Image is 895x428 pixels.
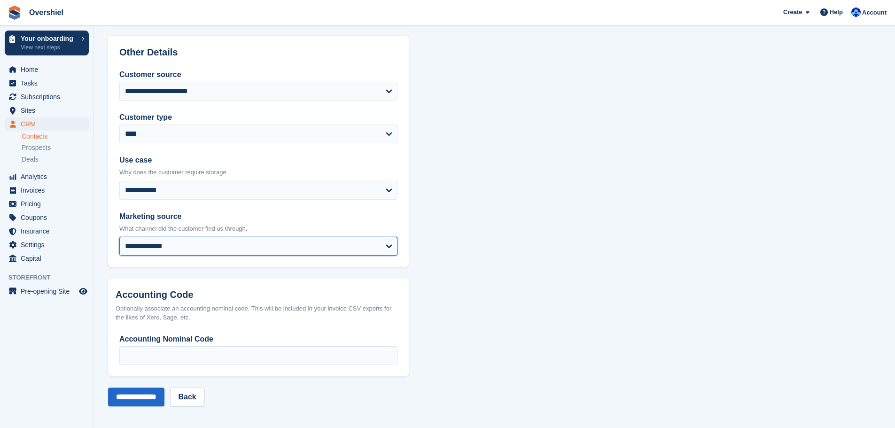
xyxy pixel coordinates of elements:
[862,8,887,17] span: Account
[21,252,77,265] span: Capital
[116,304,401,322] div: Optionally associate an accounting nominal code. This will be included in your invoice CSV export...
[5,63,89,76] a: menu
[119,69,397,80] label: Customer source
[5,170,89,183] a: menu
[21,117,77,131] span: CRM
[21,43,77,52] p: View next steps
[5,238,89,251] a: menu
[5,211,89,224] a: menu
[21,77,77,90] span: Tasks
[22,155,89,164] a: Deals
[5,104,89,117] a: menu
[21,225,77,238] span: Insurance
[21,104,77,117] span: Sites
[119,47,397,58] h2: Other Details
[116,289,401,300] h2: Accounting Code
[21,211,77,224] span: Coupons
[22,155,39,164] span: Deals
[119,155,397,166] label: Use case
[5,184,89,197] a: menu
[21,285,77,298] span: Pre-opening Site
[830,8,843,17] span: Help
[22,143,89,153] a: Prospects
[21,170,77,183] span: Analytics
[119,224,397,233] p: What channel did the customer find us through.
[21,197,77,210] span: Pricing
[119,334,397,345] label: Accounting Nominal Code
[851,8,861,17] img: Michael Dick
[78,286,89,297] a: Preview store
[5,77,89,90] a: menu
[119,211,397,222] label: Marketing source
[21,184,77,197] span: Invoices
[21,63,77,76] span: Home
[5,225,89,238] a: menu
[783,8,802,17] span: Create
[119,168,397,177] p: Why does the customer require storage.
[22,132,89,141] a: Contacts
[21,90,77,103] span: Subscriptions
[5,117,89,131] a: menu
[22,143,51,152] span: Prospects
[8,273,93,282] span: Storefront
[5,252,89,265] a: menu
[5,90,89,103] a: menu
[8,6,22,20] img: stora-icon-8386f47178a22dfd0bd8f6a31ec36ba5ce8667c1dd55bd0f319d3a0aa187defe.svg
[21,35,77,42] p: Your onboarding
[119,112,397,123] label: Customer type
[5,31,89,55] a: Your onboarding View next steps
[25,5,67,20] a: Overshiel
[170,388,204,406] a: Back
[21,238,77,251] span: Settings
[5,285,89,298] a: menu
[5,197,89,210] a: menu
